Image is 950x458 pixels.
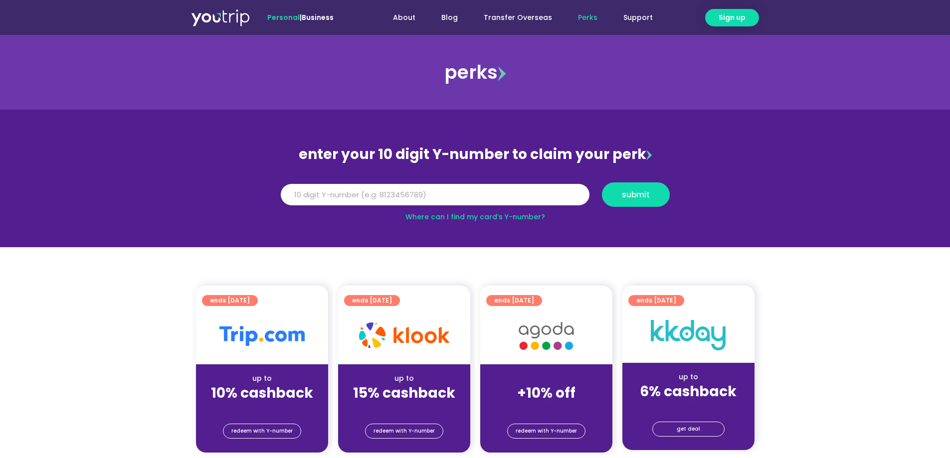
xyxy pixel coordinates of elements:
[610,8,666,27] a: Support
[636,295,676,306] span: ends [DATE]
[223,424,301,439] a: redeem with Y-number
[374,424,435,438] span: redeem with Y-number
[486,295,542,306] a: ends [DATE]
[210,295,250,306] span: ends [DATE]
[353,383,455,403] strong: 15% cashback
[652,422,725,437] a: get deal
[602,182,670,207] button: submit
[565,8,610,27] a: Perks
[204,402,320,413] div: (for stays only)
[405,212,545,222] a: Where can I find my card’s Y-number?
[622,191,650,198] span: submit
[365,424,443,439] a: redeem with Y-number
[281,182,670,214] form: Y Number
[380,8,428,27] a: About
[517,383,575,403] strong: +10% off
[202,295,258,306] a: ends [DATE]
[276,142,675,167] div: enter your 10 digit Y-number to claim your perk
[494,295,534,306] span: ends [DATE]
[211,383,313,403] strong: 10% cashback
[628,295,684,306] a: ends [DATE]
[507,424,585,439] a: redeem with Y-number
[346,373,462,384] div: up to
[361,8,666,27] nav: Menu
[267,12,334,22] span: |
[630,401,747,411] div: (for stays only)
[428,8,471,27] a: Blog
[281,184,589,206] input: 10 digit Y-number (e.g. 8123456789)
[471,8,565,27] a: Transfer Overseas
[677,422,700,436] span: get deal
[537,373,556,383] span: up to
[204,373,320,384] div: up to
[488,402,604,413] div: (for stays only)
[267,12,300,22] span: Personal
[640,382,737,401] strong: 6% cashback
[719,12,746,23] span: Sign up
[302,12,334,22] a: Business
[346,402,462,413] div: (for stays only)
[352,295,392,306] span: ends [DATE]
[516,424,577,438] span: redeem with Y-number
[231,424,293,438] span: redeem with Y-number
[705,9,759,26] a: Sign up
[344,295,400,306] a: ends [DATE]
[630,372,747,382] div: up to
